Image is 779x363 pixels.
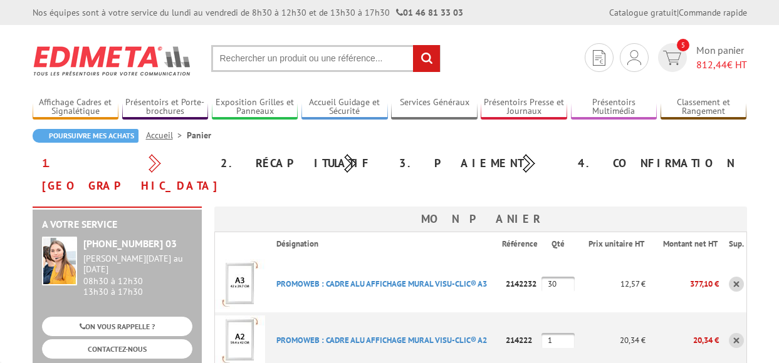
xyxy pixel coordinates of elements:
a: devis rapide 5 Mon panier 812,44€ HT [655,43,747,72]
h3: Mon panier [214,207,747,232]
div: Nos équipes sont à votre service du lundi au vendredi de 8h30 à 12h30 et de 13h30 à 17h30 [33,6,463,19]
a: Présentoirs et Porte-brochures [122,97,209,118]
a: Poursuivre mes achats [33,129,139,143]
p: 214222 [502,329,541,351]
div: [PERSON_NAME][DATE] au [DATE] [83,253,192,275]
a: Commande rapide [679,7,747,18]
img: devis rapide [593,50,605,66]
p: 12,57 € [576,273,646,295]
div: | [609,6,747,19]
th: Qté [541,232,576,256]
span: 812,44 [696,58,727,71]
p: Montant net HT [656,238,718,250]
li: Panier [187,129,211,141]
span: Mon panier [696,43,747,72]
a: Services Généraux [391,97,478,118]
th: Désignation [266,232,501,256]
a: Présentoirs Presse et Journaux [481,97,567,118]
h2: A votre service [42,219,192,230]
p: Référence [502,238,540,250]
a: Exposition Grilles et Panneaux [212,97,298,118]
a: PROMOWEB : CADRE ALU AFFICHAGE MURAL VISU-CLIC® A3 [276,279,487,289]
span: € HT [696,58,747,72]
div: 3. Paiement [390,152,568,175]
a: Accueil [146,130,187,141]
th: Sup. [719,232,746,256]
div: 1. [GEOGRAPHIC_DATA] [33,152,211,197]
img: Edimeta [33,38,192,84]
a: Accueil Guidage et Sécurité [301,97,388,118]
img: devis rapide [627,50,641,65]
p: 377,10 € [646,273,719,295]
p: 20,34 € [576,329,646,351]
img: PROMOWEB : CADRE ALU AFFICHAGE MURAL VISU-CLIC® A3 [215,259,265,309]
p: Prix unitaire HT [586,238,644,250]
img: devis rapide [663,51,681,65]
span: 5 [677,39,689,51]
p: 20,34 € [646,329,719,351]
a: Catalogue gratuit [609,7,677,18]
div: 2. Récapitulatif [211,152,390,175]
div: 08h30 à 12h30 13h30 à 17h30 [83,253,192,297]
input: Rechercher un produit ou une référence... [211,45,441,72]
img: widget-service.jpg [42,237,77,285]
strong: 01 46 81 33 03 [396,7,463,18]
a: Affichage Cadres et Signalétique [33,97,119,118]
a: ON VOUS RAPPELLE ? [42,317,192,336]
a: CONTACTEZ-NOUS [42,339,192,359]
p: 2142232 [502,273,541,295]
strong: [PHONE_NUMBER] 03 [83,237,177,250]
input: rechercher [413,45,440,72]
a: Présentoirs Multimédia [571,97,657,118]
div: 4. Confirmation [568,152,747,175]
a: Classement et Rangement [661,97,747,118]
a: PROMOWEB : CADRE ALU AFFICHAGE MURAL VISU-CLIC® A2 [276,335,487,345]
